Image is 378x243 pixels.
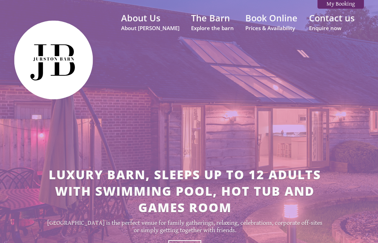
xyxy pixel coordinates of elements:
p: [GEOGRAPHIC_DATA] is the perfect venue for family gatherings, relaxing, celebrations, corporate o... [45,219,325,234]
small: Prices & Availability [245,25,297,32]
img: Jurston Barn [10,16,97,104]
a: About UsAbout [PERSON_NAME] [121,12,180,32]
small: Explore the barn [191,25,234,32]
h2: Luxury Barn, sleeps up to 12 adults with swimming pool, hot tub and games room [45,166,325,216]
a: Book OnlinePrices & Availability [245,12,297,32]
small: About [PERSON_NAME] [121,25,180,32]
a: Contact usEnquire now [309,12,355,32]
small: Enquire now [309,25,355,32]
a: The BarnExplore the barn [191,12,234,32]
